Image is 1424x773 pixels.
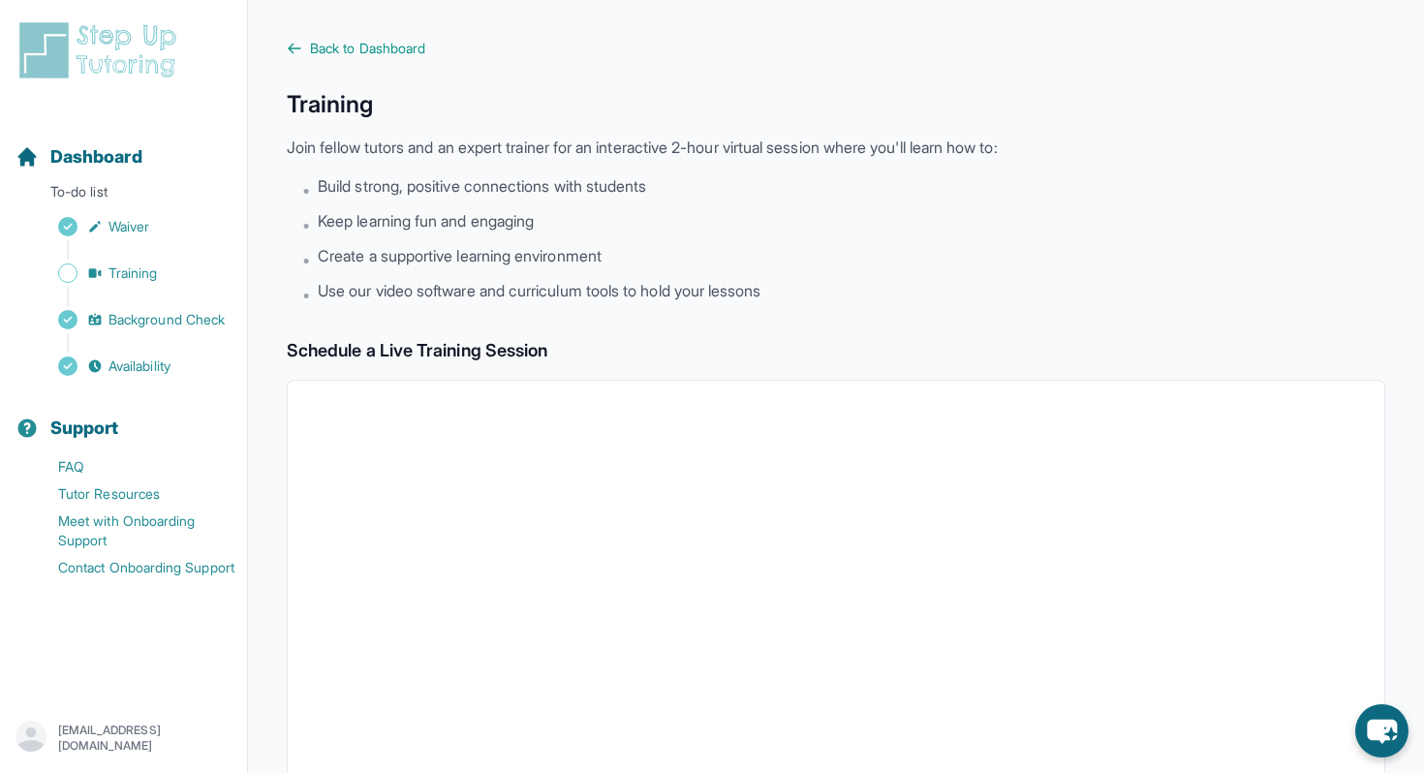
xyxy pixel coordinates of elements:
[15,721,232,756] button: [EMAIL_ADDRESS][DOMAIN_NAME]
[310,39,425,58] span: Back to Dashboard
[287,337,1385,364] h2: Schedule a Live Training Session
[15,453,247,480] a: FAQ
[302,248,310,271] span: •
[108,310,225,329] span: Background Check
[318,244,602,267] span: Create a supportive learning environment
[287,89,1385,120] h1: Training
[1355,704,1409,758] button: chat-button
[15,508,247,554] a: Meet with Onboarding Support
[8,112,239,178] button: Dashboard
[15,554,247,581] a: Contact Onboarding Support
[8,182,239,209] p: To-do list
[287,136,1385,159] p: Join fellow tutors and an expert trainer for an interactive 2-hour virtual session where you'll l...
[318,209,534,232] span: Keep learning fun and engaging
[15,19,188,81] img: logo
[302,178,310,201] span: •
[15,353,247,380] a: Availability
[15,260,247,287] a: Training
[318,279,760,302] span: Use our video software and curriculum tools to hold your lessons
[108,263,158,283] span: Training
[302,283,310,306] span: •
[108,356,170,376] span: Availability
[8,384,239,449] button: Support
[15,213,247,240] a: Waiver
[50,415,119,442] span: Support
[15,306,247,333] a: Background Check
[15,143,142,170] a: Dashboard
[302,213,310,236] span: •
[50,143,142,170] span: Dashboard
[287,39,1385,58] a: Back to Dashboard
[318,174,646,198] span: Build strong, positive connections with students
[15,480,247,508] a: Tutor Resources
[108,217,149,236] span: Waiver
[58,723,232,754] p: [EMAIL_ADDRESS][DOMAIN_NAME]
